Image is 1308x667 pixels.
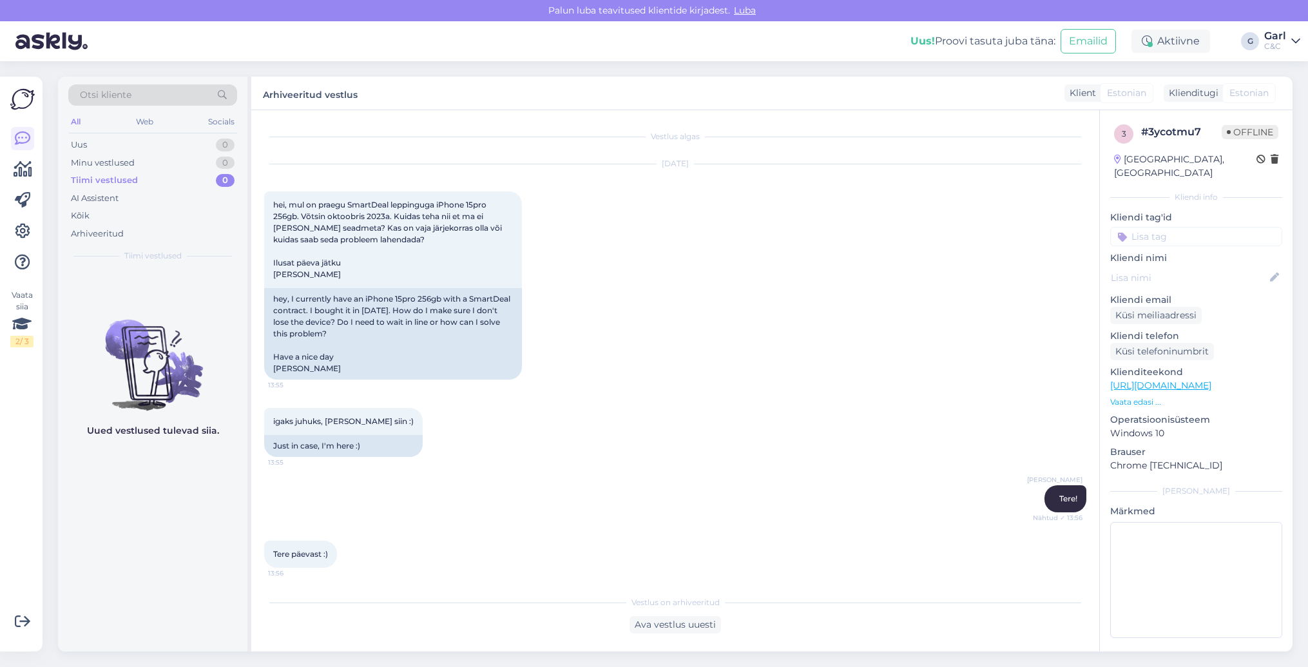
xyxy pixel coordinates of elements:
[268,380,316,390] span: 13:55
[1114,153,1256,180] div: [GEOGRAPHIC_DATA], [GEOGRAPHIC_DATA]
[631,597,720,608] span: Vestlus on arhiveeritud
[273,200,504,279] span: hei, mul on praegu SmartDeal leppinguga iPhone 15pro 256gb. Võtsin oktoobris 2023a. Kuidas teha n...
[216,157,235,169] div: 0
[264,158,1086,169] div: [DATE]
[1107,86,1146,100] span: Estonian
[1110,293,1282,307] p: Kliendi email
[1222,125,1278,139] span: Offline
[1111,271,1267,285] input: Lisa nimi
[1110,505,1282,518] p: Märkmed
[133,113,156,130] div: Web
[273,416,414,426] span: igaks juhuks, [PERSON_NAME] siin :)
[1059,494,1077,503] span: Tere!
[71,227,124,240] div: Arhiveeritud
[264,131,1086,142] div: Vestlus algas
[1110,329,1282,343] p: Kliendi telefon
[1141,124,1222,140] div: # 3ycotmu7
[910,35,935,47] b: Uus!
[1110,485,1282,497] div: [PERSON_NAME]
[1110,380,1211,391] a: [URL][DOMAIN_NAME]
[1110,427,1282,440] p: Windows 10
[630,616,721,633] div: Ava vestlus uuesti
[1264,41,1286,52] div: C&C
[10,87,35,111] img: Askly Logo
[68,113,83,130] div: All
[71,157,135,169] div: Minu vestlused
[1110,251,1282,265] p: Kliendi nimi
[206,113,237,130] div: Socials
[1064,86,1096,100] div: Klient
[1110,445,1282,459] p: Brauser
[1131,30,1210,53] div: Aktiivne
[71,209,90,222] div: Kõik
[1110,413,1282,427] p: Operatsioonisüsteem
[1110,191,1282,203] div: Kliendi info
[1241,32,1259,50] div: G
[1164,86,1218,100] div: Klienditugi
[1110,211,1282,224] p: Kliendi tag'id
[273,549,328,559] span: Tere päevast :)
[1110,396,1282,408] p: Vaata edasi ...
[216,139,235,151] div: 0
[268,568,316,578] span: 13:56
[1110,365,1282,379] p: Klienditeekond
[1264,31,1300,52] a: GarlC&C
[1061,29,1116,53] button: Emailid
[268,458,316,467] span: 13:55
[80,88,131,102] span: Otsi kliente
[1110,307,1202,324] div: Küsi meiliaadressi
[1027,475,1082,485] span: [PERSON_NAME]
[264,288,522,380] div: hey, I currently have an iPhone 15pro 256gb with a SmartDeal contract. I bought it in [DATE]. How...
[730,5,760,16] span: Luba
[71,139,87,151] div: Uus
[71,174,138,187] div: Tiimi vestlused
[124,250,182,262] span: Tiimi vestlused
[1033,513,1082,523] span: Nähtud ✓ 13:56
[1264,31,1286,41] div: Garl
[1122,129,1126,139] span: 3
[87,424,219,438] p: Uued vestlused tulevad siia.
[1110,227,1282,246] input: Lisa tag
[1229,86,1269,100] span: Estonian
[263,84,358,102] label: Arhiveeritud vestlus
[216,174,235,187] div: 0
[910,34,1055,49] div: Proovi tasuta juba täna:
[10,336,34,347] div: 2 / 3
[58,296,247,412] img: No chats
[264,435,423,457] div: Just in case, I'm here :)
[71,192,119,205] div: AI Assistent
[10,289,34,347] div: Vaata siia
[1110,343,1214,360] div: Küsi telefoninumbrit
[1110,459,1282,472] p: Chrome [TECHNICAL_ID]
